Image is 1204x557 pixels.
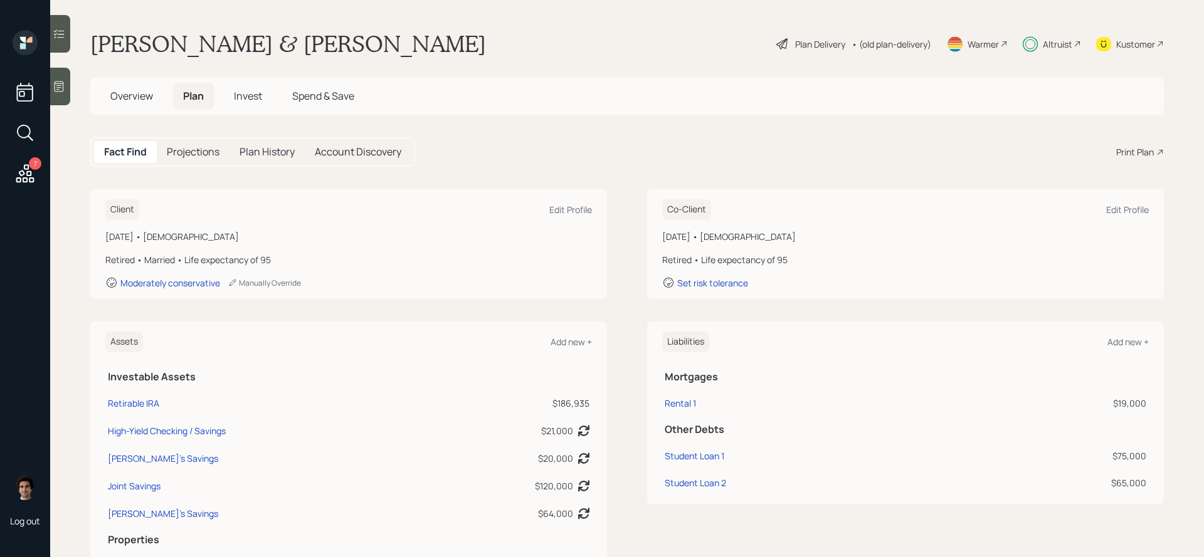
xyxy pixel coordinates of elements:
[10,515,40,527] div: Log out
[1116,145,1154,159] div: Print Plan
[183,89,204,103] span: Plan
[120,277,220,289] div: Moderately conservative
[240,146,295,158] h5: Plan History
[436,397,589,410] div: $186,935
[795,38,845,51] div: Plan Delivery
[315,146,401,158] h5: Account Discovery
[108,507,218,520] div: [PERSON_NAME]'s Savings
[13,475,38,500] img: harrison-schaefer-headshot-2.png
[968,476,1146,489] div: $65,000
[108,397,159,410] div: Retirable IRA
[538,507,573,520] div: $64,000
[662,199,711,220] h6: Co-Client
[549,204,592,216] div: Edit Profile
[665,449,724,462] div: Student Loan 1
[665,476,726,489] div: Student Loan 2
[665,397,696,410] div: Rental 1
[968,397,1146,410] div: $19,000
[110,89,153,103] span: Overview
[90,30,486,58] h1: [PERSON_NAME] & [PERSON_NAME]
[167,146,219,158] h5: Projections
[29,157,41,170] div: 7
[104,146,147,158] h5: Fact Find
[105,230,592,243] div: [DATE] • [DEMOGRAPHIC_DATA]
[105,199,139,220] h6: Client
[541,424,573,437] div: $21,000
[968,38,999,51] div: Warmer
[108,452,218,465] div: [PERSON_NAME]'s Savings
[108,424,226,437] div: High-Yield Checking / Savings
[677,277,748,289] div: Set risk tolerance
[108,371,589,383] h5: Investable Assets
[228,278,301,288] div: Manually Override
[665,371,1146,383] h5: Mortgages
[105,331,143,352] h6: Assets
[108,534,589,546] h5: Properties
[852,38,931,51] div: • (old plan-delivery)
[662,230,1149,243] div: [DATE] • [DEMOGRAPHIC_DATA]
[968,449,1146,462] div: $75,000
[665,424,1146,435] h5: Other Debts
[538,452,573,465] div: $20,000
[535,479,573,492] div: $120,000
[662,331,709,352] h6: Liabilities
[292,89,354,103] span: Spend & Save
[662,253,1149,266] div: Retired • Life expectancy of 95
[1106,204,1149,216] div: Edit Profile
[1043,38,1072,51] div: Altruist
[105,253,592,266] div: Retired • Married • Life expectancy of 95
[234,89,262,103] span: Invest
[108,479,161,492] div: Joint Savings
[1107,336,1149,348] div: Add new +
[1116,38,1155,51] div: Kustomer
[551,336,592,348] div: Add new +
